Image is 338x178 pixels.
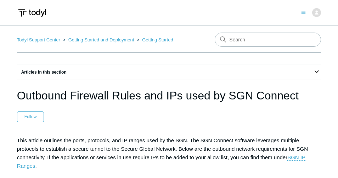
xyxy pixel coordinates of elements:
li: Getting Started and Deployment [61,37,135,42]
a: Getting Started [142,37,173,42]
button: Follow Article [17,111,44,122]
li: Todyl Support Center [17,37,62,42]
img: Todyl Support Center Help Center home page [17,6,47,19]
a: Getting Started and Deployment [68,37,134,42]
span: Articles in this section [17,70,67,75]
a: Todyl Support Center [17,37,60,42]
input: Search [215,33,321,47]
h1: Outbound Firewall Rules and IPs used by SGN Connect [17,87,321,104]
button: Toggle navigation menu [301,9,306,15]
li: Getting Started [135,37,173,42]
span: This article outlines the ports, protocols, and IP ranges used by the SGN. The SGN Connect softwa... [17,137,308,169]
